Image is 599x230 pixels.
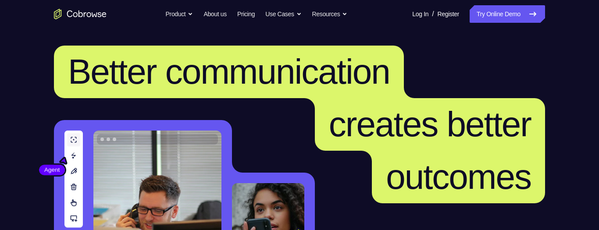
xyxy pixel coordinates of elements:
span: creates better [329,105,531,144]
a: Try Online Demo [470,5,545,23]
button: Resources [312,5,348,23]
a: Pricing [237,5,255,23]
span: outcomes [386,157,531,196]
button: Product [166,5,193,23]
button: Use Cases [265,5,301,23]
a: Register [438,5,459,23]
span: Better communication [68,52,390,91]
a: About us [203,5,226,23]
a: Log In [412,5,428,23]
span: / [432,9,434,19]
a: Go to the home page [54,9,107,19]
